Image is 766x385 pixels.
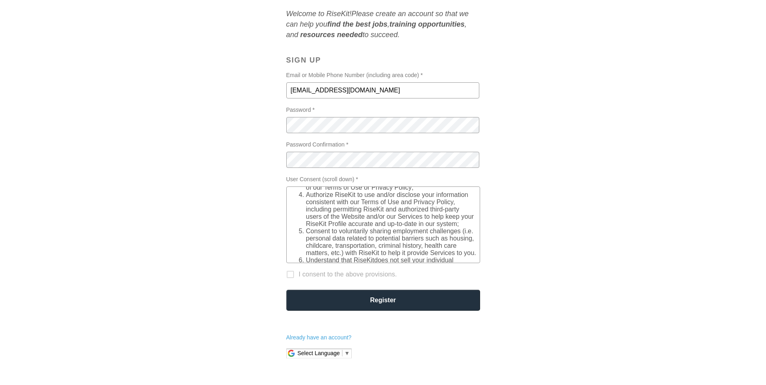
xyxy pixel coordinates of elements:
strong: training opportunities [390,20,465,28]
strong: find the best jobs [327,20,388,28]
span: Consent to voluntarily sharing employment challenges (i.e. personal data related to potential bar... [306,228,476,256]
span: does not sell your individual personal data to anyone [306,257,454,271]
p: Welcome to RiseKit! Please create an account so that we can help you , , and to succeed. [286,8,480,40]
label: Password * [286,107,480,133]
p: I consent to the above provisions. [299,270,397,279]
a: Already have an account? [286,334,352,341]
input: Register [286,290,480,311]
span: ▼ [344,350,350,356]
span: Select Language [298,350,340,356]
strong: resources needed [300,31,363,39]
label: Email or Mobile Phone Number (including area code) * [286,72,480,98]
span: Understand that RiseKit [306,257,374,264]
input: Password * [286,117,479,133]
a: Select Language​ [298,350,350,356]
span: User Consent (scroll down) * [286,176,480,182]
label: Password Confirmation * [286,141,480,168]
input: Password Confirmation * [286,152,479,168]
input: Email or Mobile Phone Number (including area code) * [286,82,479,98]
span: Authorize RiseKit to use and/or disclose your information consistent with our Terms of Use and Pr... [306,191,474,227]
span: Verify that your use of the Website and Services, including submitting any information, is not an... [306,169,476,191]
h3: Sign Up [286,56,480,65]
